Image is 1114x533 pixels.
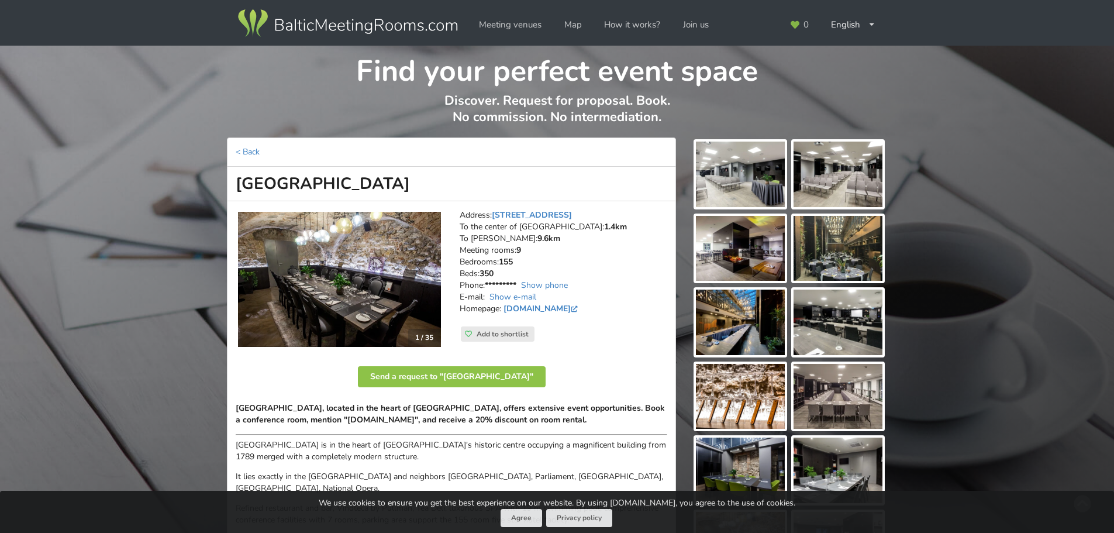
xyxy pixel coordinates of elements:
a: Join us [675,13,717,36]
a: [DOMAIN_NAME] [503,303,580,314]
a: Hotel | Riga | Pullman Riga Old Town Hotel 1 / 35 [238,212,441,348]
a: [STREET_ADDRESS] [492,209,572,221]
strong: 1.4km [604,221,627,232]
p: Discover. Request for proposal. Book. No commission. No intermediation. [227,92,887,137]
img: Pullman Riga Old Town Hotel | Riga | Event place - gallery picture [794,216,882,281]
strong: 9 [516,245,521,256]
img: Pullman Riga Old Town Hotel | Riga | Event place - gallery picture [794,290,882,355]
img: Baltic Meeting Rooms [236,7,460,40]
p: [GEOGRAPHIC_DATA] is in the heart of [GEOGRAPHIC_DATA]'s historic centre occupying a magnificent ... [236,439,667,463]
p: It lies exactly in the [GEOGRAPHIC_DATA] and neighbors [GEOGRAPHIC_DATA], Parliament, [GEOGRAPHIC... [236,471,667,494]
img: Pullman Riga Old Town Hotel | Riga | Event place - gallery picture [794,364,882,429]
div: 1 / 35 [408,329,440,346]
span: 0 [803,20,809,29]
strong: 350 [480,268,494,279]
button: Agree [501,509,542,527]
strong: 9.6km [537,233,560,244]
img: Pullman Riga Old Town Hotel | Riga | Event place - gallery picture [794,142,882,207]
a: Show e-mail [489,291,536,302]
button: Send a request to "[GEOGRAPHIC_DATA]" [358,366,546,387]
a: How it works? [596,13,668,36]
img: Pullman Riga Old Town Hotel | Riga | Event place - gallery picture [696,438,785,503]
h1: Find your perfect event space [227,46,887,90]
h1: [GEOGRAPHIC_DATA] [227,167,676,201]
img: Pullman Riga Old Town Hotel | Riga | Event place - gallery picture [696,364,785,429]
a: Show phone [521,280,568,291]
a: < Back [236,146,260,157]
strong: 155 [499,256,513,267]
img: Pullman Riga Old Town Hotel | Riga | Event place - gallery picture [696,216,785,281]
div: English [823,13,884,36]
img: Pullman Riga Old Town Hotel | Riga | Event place - gallery picture [696,142,785,207]
a: Meeting venues [471,13,550,36]
img: Pullman Riga Old Town Hotel | Riga | Event place - gallery picture [696,290,785,355]
address: Address: To the center of [GEOGRAPHIC_DATA]: To [PERSON_NAME]: Meeting rooms: Bedrooms: Beds: Pho... [460,209,667,326]
a: Map [556,13,590,36]
img: Hotel | Riga | Pullman Riga Old Town Hotel [238,212,441,348]
span: Add to shortlist [477,329,529,339]
a: Privacy policy [546,509,612,527]
img: Pullman Riga Old Town Hotel | Riga | Event place - gallery picture [794,438,882,503]
strong: [GEOGRAPHIC_DATA], located in the heart of [GEOGRAPHIC_DATA], offers extensive event opportunitie... [236,403,665,425]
